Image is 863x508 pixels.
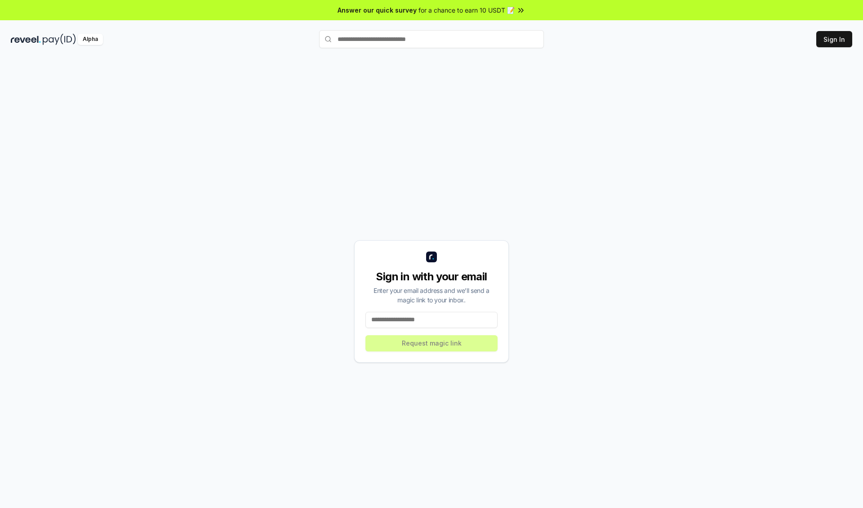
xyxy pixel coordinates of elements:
div: Alpha [78,34,103,45]
img: pay_id [43,34,76,45]
img: reveel_dark [11,34,41,45]
span: Answer our quick survey [338,5,417,15]
span: for a chance to earn 10 USDT 📝 [418,5,515,15]
div: Enter your email address and we’ll send a magic link to your inbox. [365,286,498,305]
button: Sign In [816,31,852,47]
img: logo_small [426,252,437,262]
div: Sign in with your email [365,270,498,284]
